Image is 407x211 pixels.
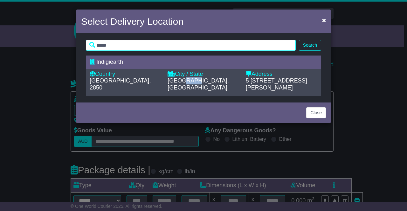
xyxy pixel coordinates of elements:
h4: Select Delivery Location [81,14,183,29]
span: 5 [246,77,249,84]
div: City / State [168,71,239,78]
span: [STREET_ADDRESS][PERSON_NAME] [246,77,307,91]
span: [GEOGRAPHIC_DATA], [GEOGRAPHIC_DATA] [168,77,229,91]
button: Close [319,14,329,27]
span: × [322,16,326,24]
span: [GEOGRAPHIC_DATA], 2850 [90,77,151,91]
button: Close [306,107,326,118]
div: Country [90,71,161,78]
button: Search [299,40,321,51]
div: Address [246,71,317,78]
span: Indigiearth [96,59,123,65]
